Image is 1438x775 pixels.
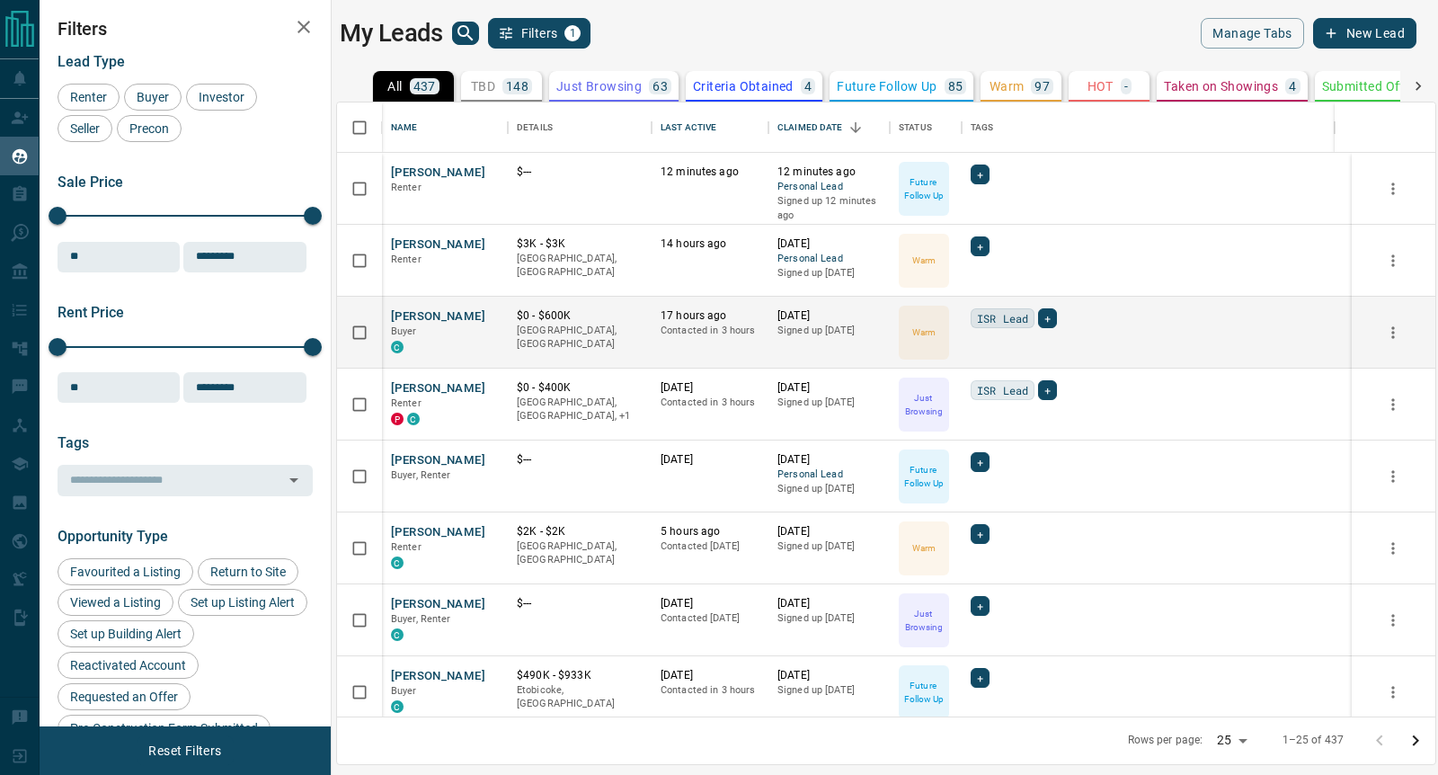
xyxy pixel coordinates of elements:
p: Just Browsing [556,80,642,93]
span: + [1044,309,1051,327]
p: [DATE] [661,596,759,611]
p: Future Follow Up [901,463,947,490]
h1: My Leads [340,19,443,48]
div: + [971,236,990,256]
p: Contacted [DATE] [661,539,759,554]
span: Personal Lead [777,252,881,267]
p: Signed up [DATE] [777,683,881,698]
div: Details [508,102,652,153]
div: 25 [1210,727,1253,753]
p: - [1124,80,1128,93]
p: [DATE] [661,452,759,468]
div: Status [890,102,962,153]
p: $--- [517,165,643,180]
span: Set up Listing Alert [184,595,301,610]
span: Requested an Offer [64,690,184,704]
div: Set up Listing Alert [178,589,307,616]
span: + [977,669,983,687]
div: Last Active [652,102,768,153]
p: Signed up 12 minutes ago [777,194,881,222]
button: more [1380,391,1407,418]
span: Personal Lead [777,180,881,195]
p: [DATE] [661,668,759,683]
span: Seller [64,121,106,136]
div: Name [391,102,418,153]
button: [PERSON_NAME] [391,668,485,685]
p: Contacted [DATE] [661,611,759,626]
span: Buyer [391,685,417,697]
span: Renter [391,182,422,193]
button: Filters1 [488,18,591,49]
div: Tags [962,102,1335,153]
div: + [971,596,990,616]
p: [DATE] [777,308,881,324]
p: Contacted in 3 hours [661,324,759,338]
p: 1–25 of 437 [1283,733,1344,748]
button: more [1380,535,1407,562]
button: Open [281,468,306,493]
button: more [1380,463,1407,490]
div: Pre-Construction Form Submitted [58,715,271,742]
div: condos.ca [407,413,420,425]
button: New Lead [1313,18,1416,49]
p: [GEOGRAPHIC_DATA], [GEOGRAPHIC_DATA] [517,252,643,280]
div: Claimed Date [768,102,890,153]
p: Etobicoke, [GEOGRAPHIC_DATA] [517,683,643,711]
p: Warm [990,80,1025,93]
span: Buyer, Renter [391,613,451,625]
p: Submitted Offer [1322,80,1416,93]
p: 148 [506,80,528,93]
p: $--- [517,596,643,611]
p: Signed up [DATE] [777,539,881,554]
span: Buyer [391,325,417,337]
span: ISR Lead [977,309,1028,327]
div: Tags [971,102,994,153]
p: 97 [1034,80,1050,93]
span: + [977,525,983,543]
span: Pre-Construction Form Submitted [64,721,264,735]
p: $2K - $2K [517,524,643,539]
p: $490K - $933K [517,668,643,683]
div: Reactivated Account [58,652,199,679]
span: Investor [192,90,251,104]
p: Contacted in 3 hours [661,683,759,698]
p: [DATE] [777,236,881,252]
span: + [977,597,983,615]
p: Future Follow Up [837,80,936,93]
p: 14 hours ago [661,236,759,252]
p: [DATE] [777,452,881,468]
p: Rows per page: [1128,733,1203,748]
p: [DATE] [777,596,881,611]
button: [PERSON_NAME] [391,236,485,254]
p: 437 [413,80,436,93]
p: Criteria Obtained [693,80,794,93]
button: [PERSON_NAME] [391,524,485,541]
button: [PERSON_NAME] [391,452,485,469]
div: Seller [58,115,112,142]
span: Sale Price [58,174,123,191]
span: 1 [566,27,579,40]
p: Warm [912,254,936,267]
p: [DATE] [777,380,881,396]
span: Opportunity Type [58,528,168,545]
span: Precon [123,121,175,136]
p: [GEOGRAPHIC_DATA], [GEOGRAPHIC_DATA] [517,324,643,352]
button: search button [452,22,479,45]
div: condos.ca [391,628,404,641]
div: + [971,452,990,472]
p: Warm [912,325,936,339]
div: Claimed Date [777,102,843,153]
p: Signed up [DATE] [777,266,881,281]
span: Rent Price [58,304,124,321]
p: 17 hours ago [661,308,759,324]
p: Future Follow Up [901,175,947,202]
div: Precon [117,115,182,142]
span: + [977,237,983,255]
div: Viewed a Listing [58,589,173,616]
span: Set up Building Alert [64,627,188,641]
div: condos.ca [391,700,404,713]
p: [DATE] [777,524,881,539]
p: [DATE] [777,668,881,683]
div: Investor [186,84,257,111]
span: Tags [58,434,89,451]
